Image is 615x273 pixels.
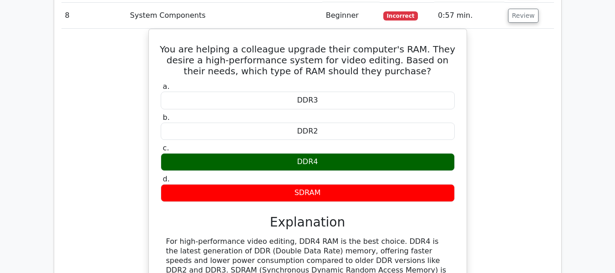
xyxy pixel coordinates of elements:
span: a. [163,82,170,91]
td: Beginner [322,3,380,29]
button: Review [508,9,539,23]
h5: You are helping a colleague upgrade their computer's RAM. They desire a high-performance system f... [160,44,456,77]
div: DDR3 [161,92,455,109]
div: SDRAM [161,184,455,202]
div: DDR4 [161,153,455,171]
div: DDR2 [161,123,455,140]
span: Incorrect [383,11,418,21]
td: 8 [61,3,127,29]
span: c. [163,144,169,152]
span: d. [163,175,170,183]
h3: Explanation [166,215,449,230]
td: 0:57 min. [434,3,504,29]
span: b. [163,113,170,122]
td: System Components [127,3,322,29]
